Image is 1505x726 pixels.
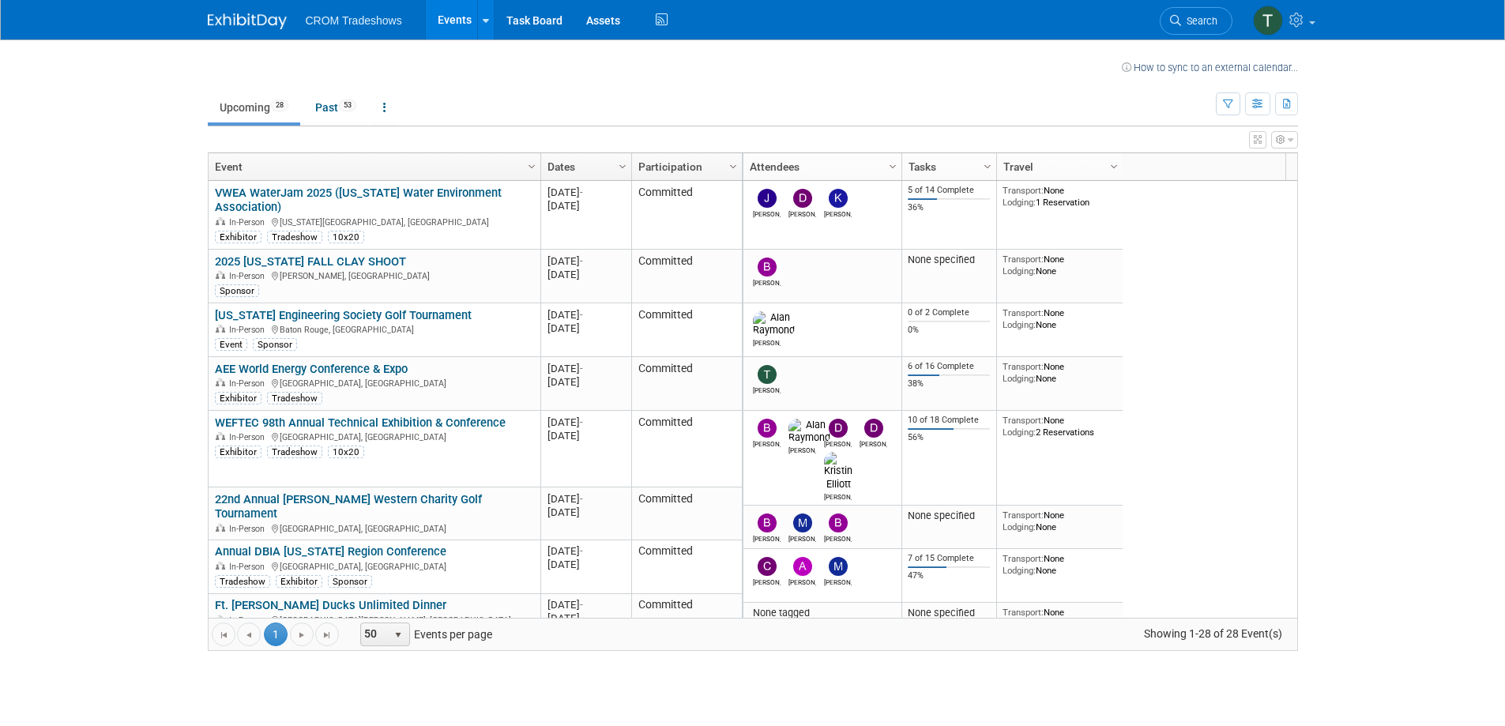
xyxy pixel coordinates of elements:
div: Tradeshow [267,231,322,243]
span: - [580,599,583,611]
img: Tod Green [1253,6,1283,36]
div: [DATE] [547,308,624,322]
span: Column Settings [981,160,994,173]
div: [GEOGRAPHIC_DATA], [GEOGRAPHIC_DATA] [215,376,533,389]
img: Bobby Oyenarte [758,419,777,438]
div: Exhibitor [215,446,261,458]
img: In-Person Event [216,562,225,570]
div: [DATE] [547,611,624,625]
div: Kelly Lee [824,208,852,218]
div: Alexander Ciasca [788,576,816,586]
a: Participation [638,153,732,180]
a: Search [1160,7,1232,35]
span: 50 [361,623,388,645]
div: Blake Roberts [824,532,852,543]
a: Ft. [PERSON_NAME] Ducks Unlimited Dinner [215,598,446,612]
img: Josh Homes [758,189,777,208]
div: Myers Carpenter [788,532,816,543]
img: In-Person Event [216,217,225,225]
span: Column Settings [525,160,538,173]
div: Sponsor [215,284,259,297]
img: Alan Raymond [788,419,830,444]
span: - [580,186,583,198]
a: Column Settings [614,153,631,177]
span: In-Person [229,615,269,626]
div: [GEOGRAPHIC_DATA][PERSON_NAME], [GEOGRAPHIC_DATA] [215,613,533,626]
td: Committed [631,594,742,633]
img: Cameron Kenyon [758,557,777,576]
span: Showing 1-28 of 28 Event(s) [1129,623,1296,645]
div: Tradeshow [215,575,270,588]
div: [US_STATE][GEOGRAPHIC_DATA], [GEOGRAPHIC_DATA] [215,215,533,228]
img: In-Person Event [216,615,225,623]
div: 47% [908,570,990,581]
div: Alan Raymond [788,444,816,454]
div: Exhibitor [215,231,261,243]
a: Column Settings [1105,153,1123,177]
div: 10x20 [328,446,364,458]
span: CROM Tradeshows [306,14,402,27]
span: Column Settings [886,160,899,173]
span: Transport: [1003,415,1044,426]
div: [DATE] [547,492,624,506]
img: Blake Roberts [829,513,848,532]
div: [DATE] [547,186,624,199]
div: [GEOGRAPHIC_DATA], [GEOGRAPHIC_DATA] [215,559,533,573]
a: Column Settings [884,153,901,177]
div: 38% [908,378,990,389]
span: Transport: [1003,307,1044,318]
img: Daniel Austria [793,189,812,208]
div: [PERSON_NAME], [GEOGRAPHIC_DATA] [215,269,533,282]
img: In-Person Event [216,271,225,279]
img: Alan Raymond [753,311,795,337]
img: In-Person Event [216,378,225,386]
img: Alexander Ciasca [793,557,812,576]
a: VWEA WaterJam 2025 ([US_STATE] Water Environment Association) [215,186,502,215]
span: - [580,363,583,374]
div: [DATE] [547,416,624,429]
div: Cameron Kenyon [753,576,781,586]
span: Search [1181,15,1217,27]
a: Annual DBIA [US_STATE] Region Conference [215,544,446,559]
a: Past53 [303,92,368,122]
span: Lodging: [1003,197,1036,208]
div: Daniel Austria [788,208,816,218]
div: 5 of 14 Complete [908,185,990,196]
div: 6 of 16 Complete [908,361,990,372]
span: Go to the first page [217,629,230,641]
img: In-Person Event [216,432,225,440]
a: Go to the next page [290,623,314,646]
img: Tod Green [758,365,777,384]
span: Column Settings [1108,160,1120,173]
img: ExhibitDay [208,13,287,29]
span: - [580,493,583,505]
div: [DATE] [547,598,624,611]
img: Michael Brandao [829,557,848,576]
div: 0 of 2 Complete [908,307,990,318]
div: [GEOGRAPHIC_DATA], [GEOGRAPHIC_DATA] [215,521,533,535]
div: [DATE] [547,558,624,571]
a: Go to the previous page [237,623,261,646]
span: - [580,255,583,267]
td: Committed [631,540,742,594]
div: None None [1003,510,1116,532]
div: [DATE] [547,429,624,442]
img: Daniel Austria [864,419,883,438]
div: [DATE] [547,268,624,281]
div: None specified [908,510,990,522]
span: In-Person [229,562,269,572]
a: Column Settings [979,153,996,177]
div: Tod Green [753,384,781,394]
div: Kristin Elliott [824,491,852,501]
span: In-Person [229,217,269,228]
div: None 2 Reservations [1003,415,1116,438]
span: 53 [339,100,356,111]
td: Committed [631,411,742,487]
span: Go to the previous page [243,629,255,641]
div: Exhibitor [215,392,261,404]
img: Kristin Elliott [824,452,852,490]
span: Lodging: [1003,265,1036,276]
a: WEFTEC 98th Annual Technical Exhibition & Conference [215,416,506,430]
div: [DATE] [547,544,624,558]
span: 28 [271,100,288,111]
